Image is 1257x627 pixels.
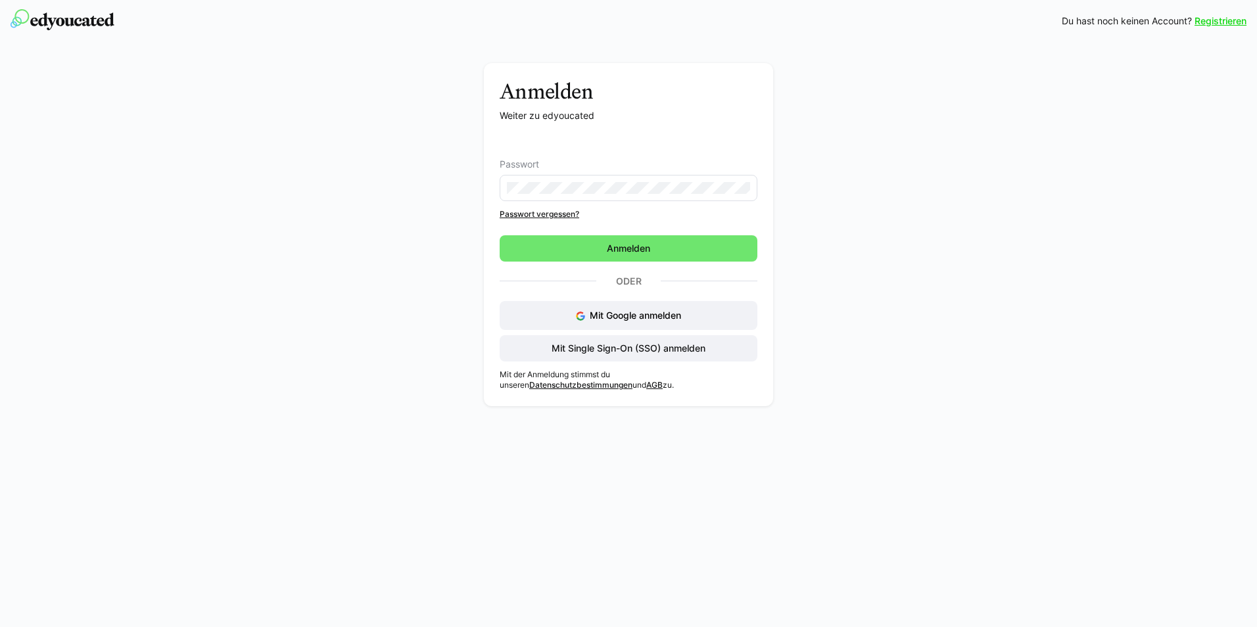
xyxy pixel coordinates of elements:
[11,9,114,30] img: edyoucated
[500,209,757,220] a: Passwort vergessen?
[500,159,539,170] span: Passwort
[550,342,707,355] span: Mit Single Sign-On (SSO) anmelden
[500,301,757,330] button: Mit Google anmelden
[500,235,757,262] button: Anmelden
[500,109,757,122] p: Weiter zu edyoucated
[500,79,757,104] h3: Anmelden
[596,272,661,290] p: Oder
[1062,14,1192,28] span: Du hast noch keinen Account?
[529,380,632,390] a: Datenschutzbestimmungen
[605,242,652,255] span: Anmelden
[500,335,757,361] button: Mit Single Sign-On (SSO) anmelden
[646,380,663,390] a: AGB
[590,310,681,321] span: Mit Google anmelden
[1195,14,1246,28] a: Registrieren
[500,369,757,390] p: Mit der Anmeldung stimmst du unseren und zu.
